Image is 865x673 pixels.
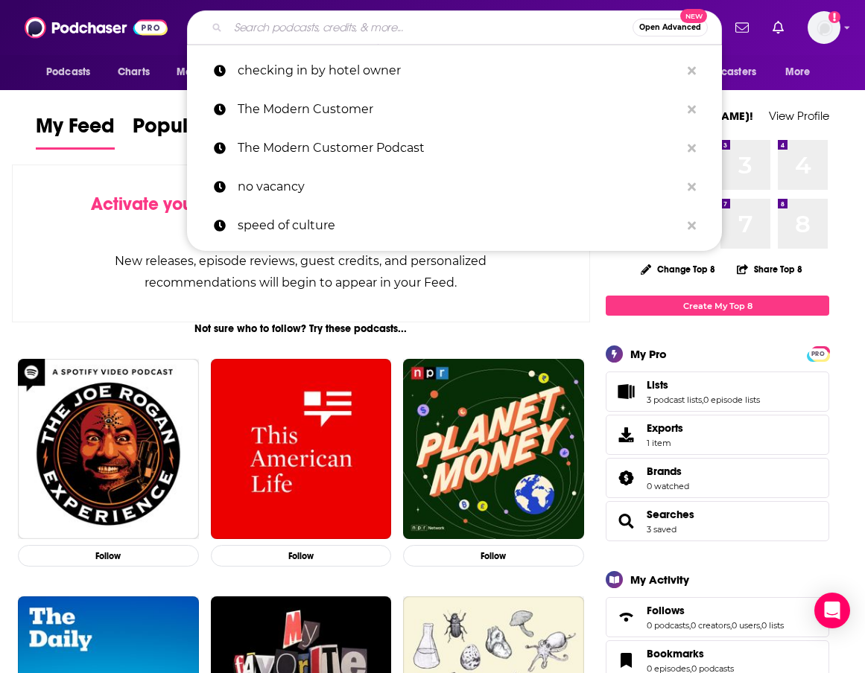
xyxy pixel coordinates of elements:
svg: Email not verified [828,11,840,23]
button: Show profile menu [808,11,840,44]
img: User Profile [808,11,840,44]
button: Follow [211,545,392,567]
a: Lists [611,381,641,402]
span: Activate your Feed [91,193,244,215]
a: Lists [647,378,760,392]
button: Share Top 8 [736,255,803,284]
img: Planet Money [403,359,584,540]
p: no vacancy [238,168,680,206]
span: Brands [606,458,829,498]
p: The Modern Customer [238,90,680,129]
span: My Feed [36,113,115,147]
a: Searches [647,508,694,521]
a: Exports [606,415,829,455]
div: My Pro [630,347,667,361]
span: Exports [611,424,641,445]
a: PRO [809,348,827,359]
span: , [702,395,703,405]
span: Logged in as charlottestone [808,11,840,44]
span: Follows [647,604,685,617]
a: My Feed [36,113,115,150]
button: open menu [775,58,829,86]
span: , [689,620,691,631]
span: Exports [647,421,683,435]
a: View Profile [769,109,829,123]
button: open menu [675,58,778,86]
span: Podcasts [46,62,90,83]
a: Follows [647,604,784,617]
p: checking in by hotel owner [238,51,680,90]
button: Change Top 8 [632,260,724,278]
a: Searches [611,511,641,532]
p: The Modern Customer Podcast [238,129,680,168]
a: checking in by hotel owner [187,51,722,90]
span: PRO [809,348,827,360]
button: open menu [36,58,110,86]
a: The Modern Customer [187,90,722,129]
button: Follow [18,545,199,567]
div: Open Intercom Messenger [814,593,850,628]
a: Bookmarks [611,650,641,671]
a: Popular Feed [133,113,259,150]
a: Follows [611,607,641,628]
span: Lists [647,378,668,392]
button: Follow [403,545,584,567]
button: Open AdvancedNew [633,19,708,36]
a: 0 watched [647,481,689,491]
span: Open Advanced [639,24,701,31]
a: Brands [611,468,641,488]
a: Charts [108,58,159,86]
a: Brands [647,465,689,478]
span: More [785,62,811,83]
a: 0 lists [761,620,784,631]
a: Create My Top 8 [606,296,829,316]
a: Show notifications dropdown [729,15,755,40]
img: Podchaser - Follow, Share and Rate Podcasts [25,13,168,42]
span: Bookmarks [647,647,704,660]
button: open menu [166,58,249,86]
div: Search podcasts, credits, & more... [187,10,722,45]
a: 0 episode lists [703,395,760,405]
span: Monitoring [177,62,229,83]
a: 3 podcast lists [647,395,702,405]
a: Bookmarks [647,647,734,660]
span: , [730,620,732,631]
span: 1 item [647,438,683,448]
span: Searches [606,501,829,541]
a: speed of culture [187,206,722,245]
span: New [680,9,707,23]
div: My Activity [630,572,689,587]
div: Not sure who to follow? Try these podcasts... [12,322,590,335]
span: , [760,620,761,631]
img: This American Life [211,359,392,540]
div: by following Podcasts, Creators, Lists, and other Users! [87,194,515,237]
span: Popular Feed [133,113,259,147]
a: 3 saved [647,524,677,535]
a: 0 creators [691,620,730,631]
div: New releases, episode reviews, guest credits, and personalized recommendations will begin to appe... [87,250,515,293]
a: The Modern Customer Podcast [187,129,722,168]
p: speed of culture [238,206,680,245]
a: 0 podcasts [647,620,689,631]
span: Lists [606,371,829,412]
img: The Joe Rogan Experience [18,359,199,540]
a: Show notifications dropdown [767,15,790,40]
span: Charts [118,62,150,83]
a: 0 users [732,620,760,631]
span: Brands [647,465,682,478]
span: Follows [606,597,829,637]
a: no vacancy [187,168,722,206]
input: Search podcasts, credits, & more... [228,16,633,39]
